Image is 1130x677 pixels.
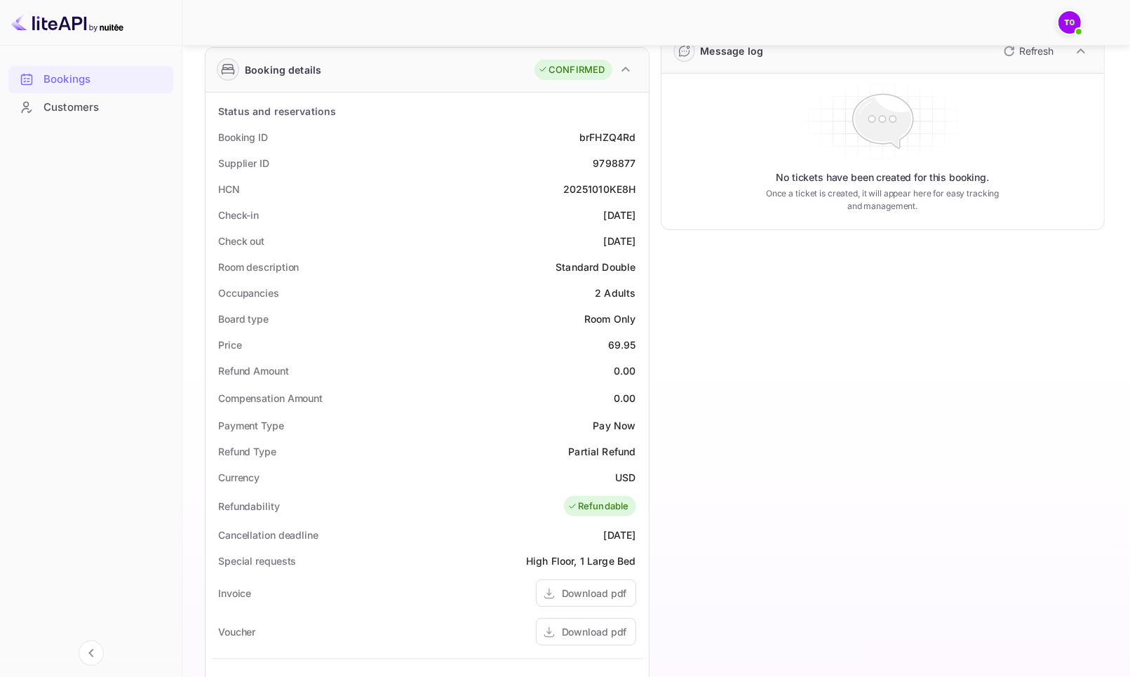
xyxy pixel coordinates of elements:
div: [DATE] [604,528,636,542]
div: HCN [218,182,240,196]
div: Booking details [245,62,321,77]
div: [DATE] [604,208,636,222]
img: LiteAPI logo [11,11,123,34]
p: Once a ticket is created, it will appear here for easy tracking and management. [764,187,1002,213]
div: 69.95 [608,337,636,352]
div: Pay Now [593,418,635,433]
div: 9798877 [593,156,635,170]
div: Board type [218,311,269,326]
button: Refresh [995,40,1059,62]
div: 2 Adults [595,286,635,300]
img: Traveloka3PS 02 [1058,11,1081,34]
div: Message log [701,43,764,58]
div: Refund Type [218,444,276,459]
div: Compensation Amount [218,391,323,405]
div: CONFIRMED [538,63,605,77]
div: USD [615,470,635,485]
div: Occupancies [218,286,279,300]
div: Download pdf [562,624,627,639]
a: Customers [8,94,173,120]
div: Customers [8,94,173,121]
p: No tickets have been created for this booking. [776,170,989,185]
div: brFHZQ4Rd [579,130,635,145]
div: Refundable [567,500,629,514]
div: Partial Refund [568,444,635,459]
div: Voucher [218,624,255,639]
div: Bookings [8,66,173,93]
div: [DATE] [604,234,636,248]
a: Bookings [8,66,173,92]
div: Booking ID [218,130,268,145]
div: Download pdf [562,586,627,601]
div: 0.00 [614,391,636,405]
div: Price [218,337,242,352]
div: Check out [218,234,264,248]
div: 0.00 [614,363,636,378]
div: Refundability [218,499,280,514]
div: Special requests [218,554,296,568]
button: Collapse navigation [79,641,104,666]
div: Bookings [43,72,166,88]
div: High Floor, 1 Large Bed [526,554,635,568]
div: Check-in [218,208,259,222]
div: Payment Type [218,418,284,433]
div: 20251010KE8H [563,182,636,196]
div: Room Only [584,311,635,326]
div: Status and reservations [218,104,336,119]
div: Standard Double [556,260,635,274]
div: Currency [218,470,260,485]
div: Cancellation deadline [218,528,318,542]
p: Refresh [1019,43,1054,58]
div: Invoice [218,586,251,601]
div: Supplier ID [218,156,269,170]
div: Customers [43,100,166,116]
div: Refund Amount [218,363,289,378]
div: Room description [218,260,299,274]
